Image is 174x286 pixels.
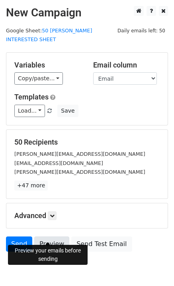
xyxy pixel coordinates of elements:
[14,160,103,166] small: [EMAIL_ADDRESS][DOMAIN_NAME]
[57,105,78,117] button: Save
[34,236,69,252] a: Preview
[14,169,145,175] small: [PERSON_NAME][EMAIL_ADDRESS][DOMAIN_NAME]
[71,236,132,252] a: Send Test Email
[14,151,145,157] small: [PERSON_NAME][EMAIL_ADDRESS][DOMAIN_NAME]
[115,28,168,34] a: Daily emails left: 50
[6,28,92,43] a: 50 [PERSON_NAME] INTERESTED SHEET
[115,26,168,35] span: Daily emails left: 50
[14,105,45,117] a: Load...
[14,72,63,85] a: Copy/paste...
[14,61,81,70] h5: Variables
[6,28,92,43] small: Google Sheet:
[93,61,160,70] h5: Email column
[14,93,49,101] a: Templates
[8,245,88,265] div: Preview your emails before sending
[14,211,160,220] h5: Advanced
[6,236,32,252] a: Send
[6,6,168,20] h2: New Campaign
[14,181,48,191] a: +47 more
[134,248,174,286] iframe: Chat Widget
[14,138,160,147] h5: 50 Recipients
